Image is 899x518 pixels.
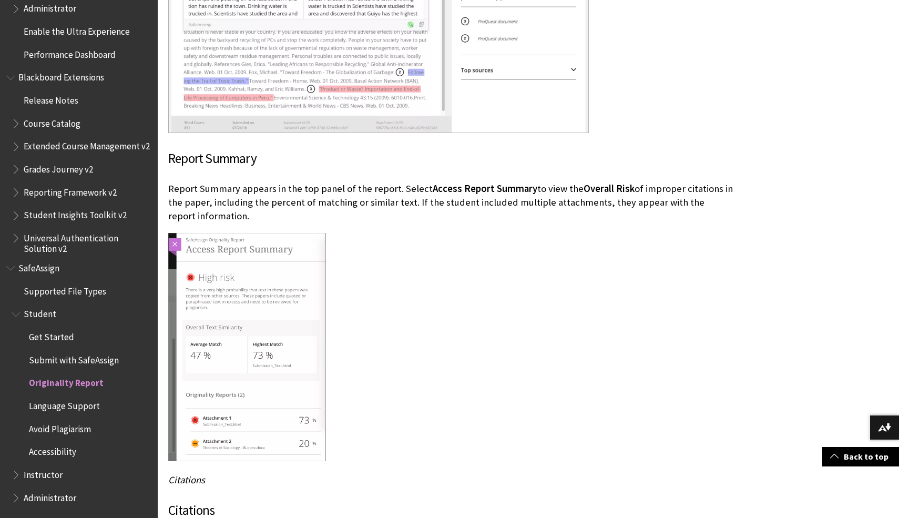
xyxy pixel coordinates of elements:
[822,447,899,466] a: Back to top
[29,351,119,365] span: Submit with SafeAssign
[29,443,76,458] span: Accessibility
[24,184,117,198] span: Reporting Framework v2
[24,306,56,320] span: Student
[24,466,63,480] span: Instructor
[29,328,74,342] span: Get Started
[18,259,59,273] span: SafeAssign
[24,229,150,254] span: Universal Authentication Solution v2
[24,115,80,129] span: Course Catalog
[18,69,104,83] span: Blackboard Extensions
[168,149,733,169] h3: Report Summary
[168,182,733,224] p: Report Summary appears in the top panel of the report. Select to view the of improper citations i...
[168,474,205,486] span: Citations
[29,397,100,411] span: Language Support
[24,282,106,297] span: Supported File Types
[24,46,116,60] span: Performance Dashboard
[24,92,78,106] span: Release Notes
[24,489,76,503] span: Administrator
[6,259,151,506] nav: Book outline for Blackboard SafeAssign
[29,374,104,389] span: Originality Report
[29,420,91,434] span: Avoid Plagiarism
[584,182,635,195] span: Overall Risk
[433,182,537,195] span: Access Report Summary
[24,23,130,37] span: Enable the Ultra Experience
[6,69,151,255] nav: Book outline for Blackboard Extensions
[24,207,127,221] span: Student Insights Toolkit v2
[24,160,93,175] span: Grades Journey v2
[24,138,150,152] span: Extended Course Management v2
